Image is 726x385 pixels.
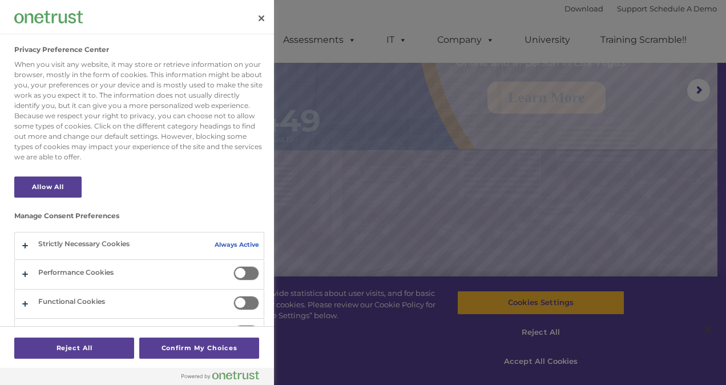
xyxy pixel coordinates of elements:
span: Last name [159,75,193,84]
span: Phone number [159,122,207,131]
button: Allow All [14,177,82,198]
button: Confirm My Choices [139,338,259,359]
button: Close [249,6,274,31]
h3: Manage Consent Preferences [14,212,264,226]
img: Powered by OneTrust Opens in a new Tab [181,371,259,380]
img: Company Logo [14,11,83,23]
button: Reject All [14,338,134,359]
h2: Privacy Preference Center [14,46,109,54]
div: When you visit any website, it may store or retrieve information on your browser, mostly in the f... [14,59,264,162]
a: Powered by OneTrust Opens in a new Tab [181,371,268,385]
div: Company Logo [14,6,83,29]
